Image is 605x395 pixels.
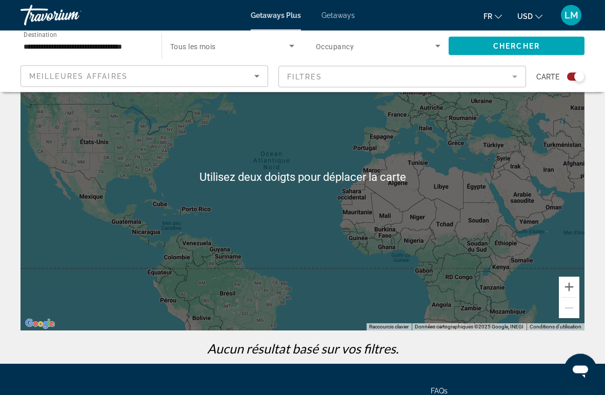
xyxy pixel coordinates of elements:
[23,318,57,331] a: Ouvrir cette zone dans Google Maps (dans une nouvelle fenêtre)
[24,31,57,38] span: Destination
[321,11,355,19] a: Getaways
[483,9,502,24] button: Change language
[415,324,523,330] span: Données cartographiques ©2025 Google, INEGI
[251,11,301,19] a: Getaways Plus
[29,72,128,80] span: Meilleures affaires
[493,42,540,50] span: Chercher
[564,354,597,387] iframe: Bouton de lancement de la fenêtre de messagerie
[564,10,578,20] span: LM
[517,12,533,20] span: USD
[23,318,57,331] img: Google
[517,9,542,24] button: Change currency
[449,37,584,55] button: Chercher
[21,2,123,29] a: Travorium
[15,341,590,357] p: Aucun résultat basé sur vos filtres.
[559,277,579,298] button: Zoom avant
[170,43,216,51] span: Tous les mois
[278,66,526,88] button: Filter
[530,324,581,330] a: Conditions d'utilisation (s'ouvre dans un nouvel onglet)
[369,324,409,331] button: Raccourcis clavier
[559,298,579,319] button: Zoom arrière
[483,12,492,20] span: fr
[536,70,559,84] span: Carte
[29,70,259,82] mat-select: Sort by
[558,5,584,26] button: User Menu
[316,43,354,51] span: Occupancy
